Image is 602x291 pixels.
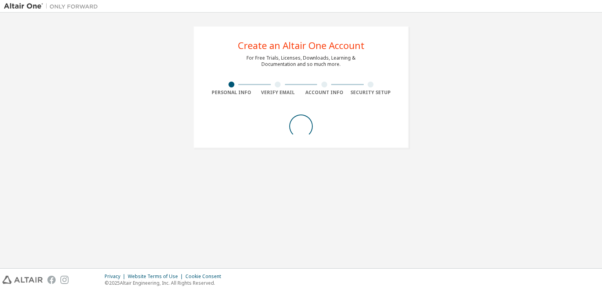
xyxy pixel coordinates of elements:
[247,55,355,67] div: For Free Trials, Licenses, Downloads, Learning & Documentation and so much more.
[255,89,301,96] div: Verify Email
[105,280,226,286] p: © 2025 Altair Engineering, Inc. All Rights Reserved.
[348,89,394,96] div: Security Setup
[47,276,56,284] img: facebook.svg
[4,2,102,10] img: Altair One
[238,41,364,50] div: Create an Altair One Account
[301,89,348,96] div: Account Info
[128,273,185,280] div: Website Terms of Use
[105,273,128,280] div: Privacy
[60,276,69,284] img: instagram.svg
[208,89,255,96] div: Personal Info
[2,276,43,284] img: altair_logo.svg
[185,273,226,280] div: Cookie Consent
